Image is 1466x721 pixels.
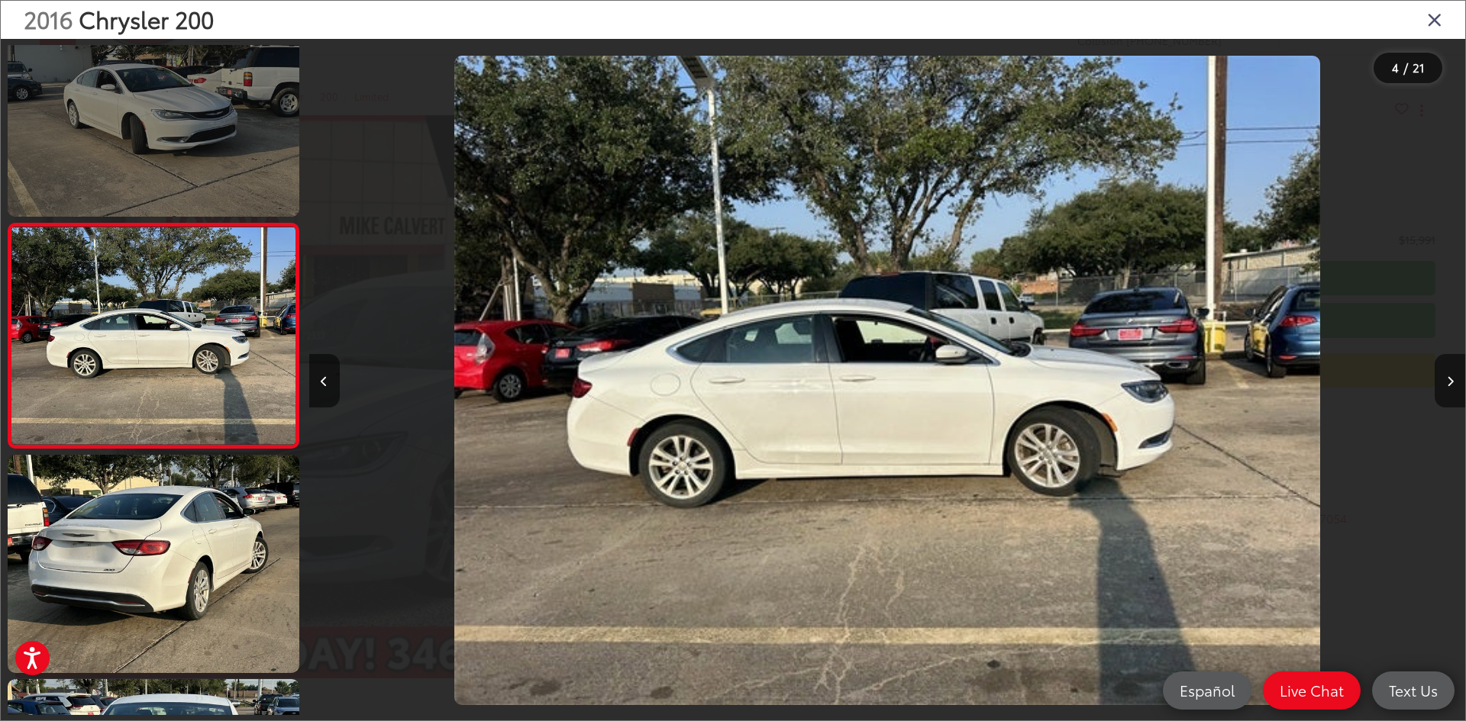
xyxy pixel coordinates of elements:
[8,227,298,444] img: 2016 Chrysler 200 Limited
[1263,671,1361,710] a: Live Chat
[79,2,214,35] span: Chrysler 200
[1272,681,1351,700] span: Live Chat
[309,56,1465,705] div: 2016 Chrysler 200 Limited 3
[1381,681,1445,700] span: Text Us
[1427,9,1442,29] i: Close gallery
[1402,63,1409,73] span: /
[1435,354,1465,407] button: Next image
[5,452,302,675] img: 2016 Chrysler 200 Limited
[1372,671,1455,710] a: Text Us
[309,354,340,407] button: Previous image
[24,2,73,35] span: 2016
[1413,59,1425,76] span: 21
[1392,59,1399,76] span: 4
[1172,681,1242,700] span: Español
[454,56,1320,705] img: 2016 Chrysler 200 Limited
[1163,671,1251,710] a: Español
